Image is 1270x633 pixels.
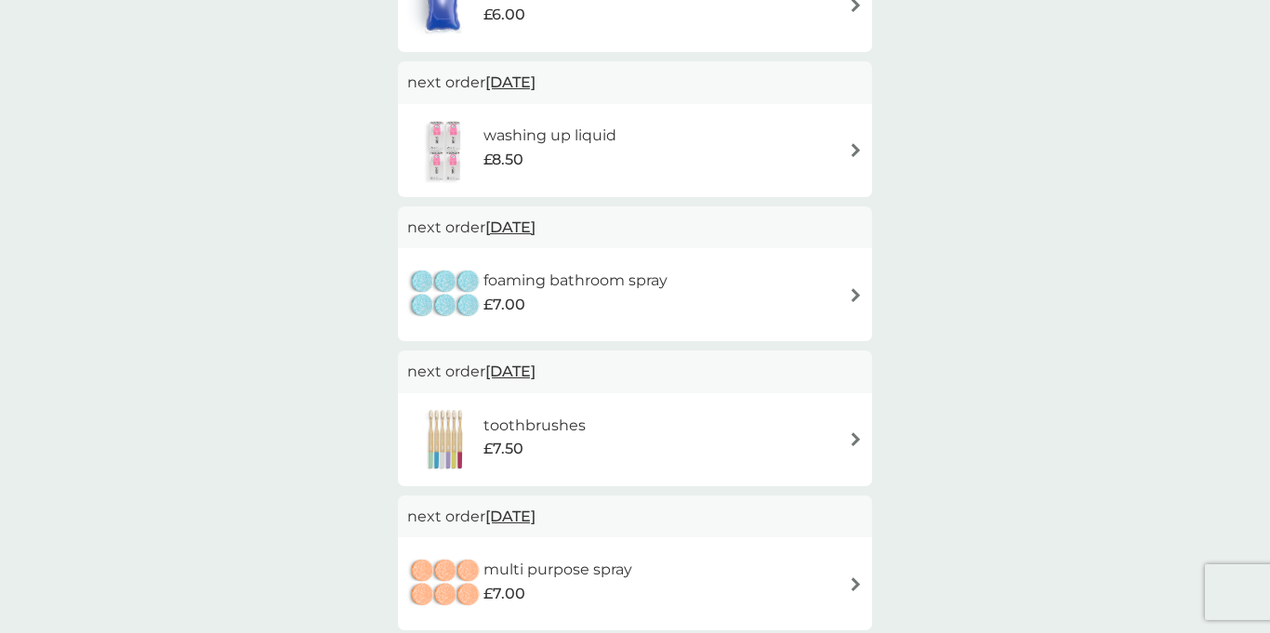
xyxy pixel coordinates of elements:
h6: washing up liquid [483,124,616,148]
h6: foaming bathroom spray [483,269,668,293]
p: next order [407,71,863,95]
img: arrow right [849,432,863,446]
span: [DATE] [485,64,536,100]
img: foaming bathroom spray [407,262,483,327]
h6: multi purpose spray [483,558,632,582]
img: toothbrushes [407,407,483,472]
span: £8.50 [483,148,523,172]
span: [DATE] [485,498,536,534]
span: £7.50 [483,437,523,461]
p: next order [407,505,863,529]
span: £6.00 [483,3,525,27]
img: multi purpose spray [407,551,483,616]
img: washing up liquid [407,118,483,183]
span: [DATE] [485,209,536,245]
p: next order [407,360,863,384]
h6: toothbrushes [483,414,586,438]
span: [DATE] [485,353,536,389]
img: arrow right [849,288,863,302]
img: arrow right [849,143,863,157]
span: £7.00 [483,293,525,317]
p: next order [407,216,863,240]
img: arrow right [849,577,863,591]
span: £7.00 [483,582,525,606]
